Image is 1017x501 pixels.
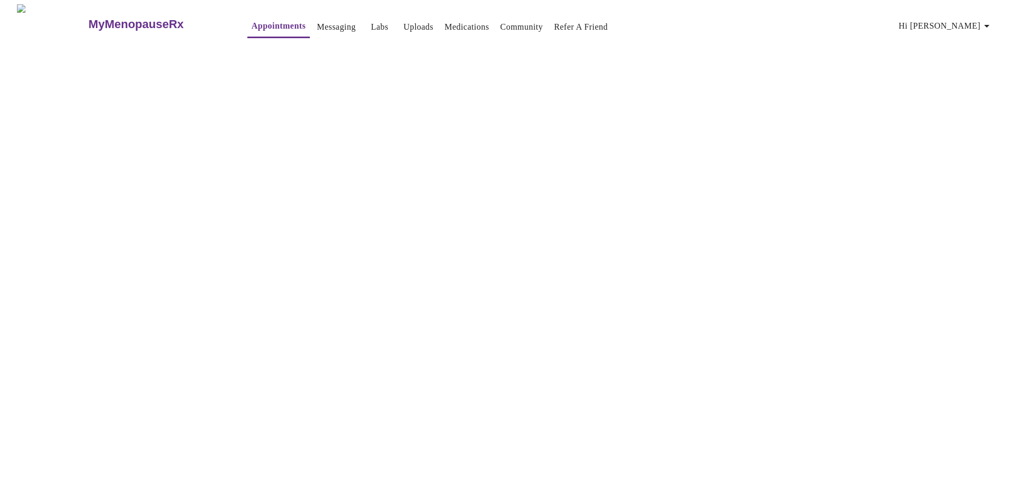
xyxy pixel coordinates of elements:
button: Labs [363,16,397,38]
span: Hi [PERSON_NAME] [899,19,993,33]
img: MyMenopauseRx Logo [17,4,87,44]
button: Hi [PERSON_NAME] [895,15,997,37]
a: Refer a Friend [554,20,608,34]
button: Uploads [399,16,438,38]
a: Labs [371,20,388,34]
a: Community [500,20,543,34]
a: Messaging [317,20,355,34]
button: Messaging [313,16,360,38]
a: MyMenopauseRx [87,6,226,43]
a: Appointments [252,19,306,33]
button: Appointments [247,15,310,38]
button: Refer a Friend [550,16,612,38]
h3: MyMenopauseRx [88,17,184,31]
button: Medications [440,16,493,38]
button: Community [496,16,547,38]
a: Uploads [404,20,434,34]
a: Medications [444,20,489,34]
